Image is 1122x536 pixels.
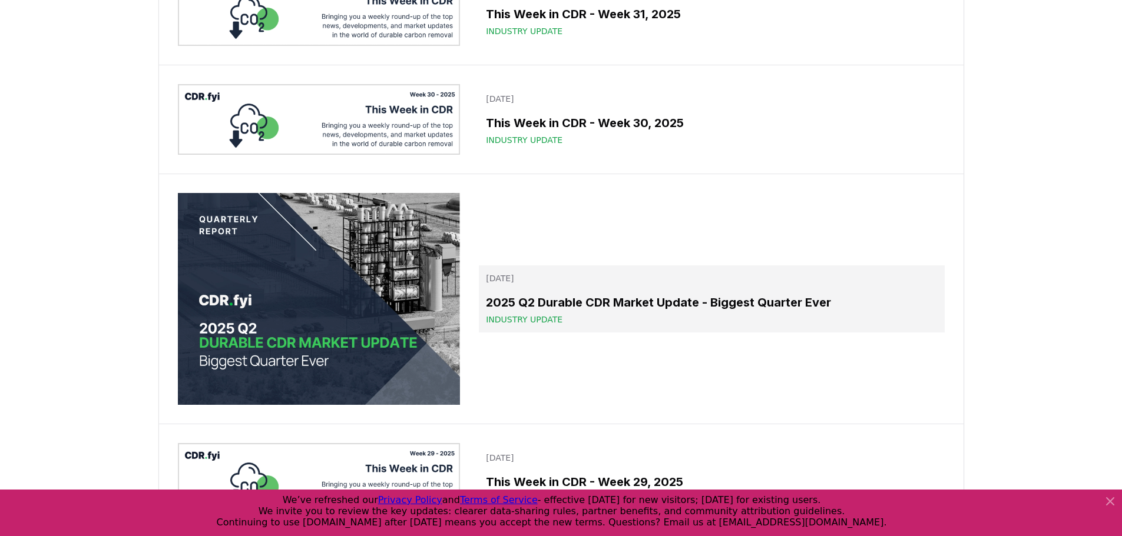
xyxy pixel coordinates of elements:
a: [DATE]This Week in CDR - Week 29, 2025Industry Update [479,445,944,512]
span: Industry Update [486,25,562,37]
img: This Week in CDR - Week 29, 2025 blog post image [178,443,461,514]
a: [DATE]2025 Q2 Durable CDR Market Update - Biggest Quarter EverIndustry Update [479,265,944,332]
p: [DATE] [486,93,937,105]
span: Industry Update [486,314,562,325]
img: This Week in CDR - Week 30, 2025 blog post image [178,84,461,155]
h3: This Week in CDR - Week 31, 2025 [486,5,937,23]
p: [DATE] [486,452,937,464]
p: [DATE] [486,272,937,284]
h3: 2025 Q2 Durable CDR Market Update - Biggest Quarter Ever [486,294,937,311]
a: [DATE]This Week in CDR - Week 30, 2025Industry Update [479,86,944,153]
span: Industry Update [486,134,562,146]
img: 2025 Q2 Durable CDR Market Update - Biggest Quarter Ever blog post image [178,193,461,405]
h3: This Week in CDR - Week 30, 2025 [486,114,937,132]
h3: This Week in CDR - Week 29, 2025 [486,473,937,491]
